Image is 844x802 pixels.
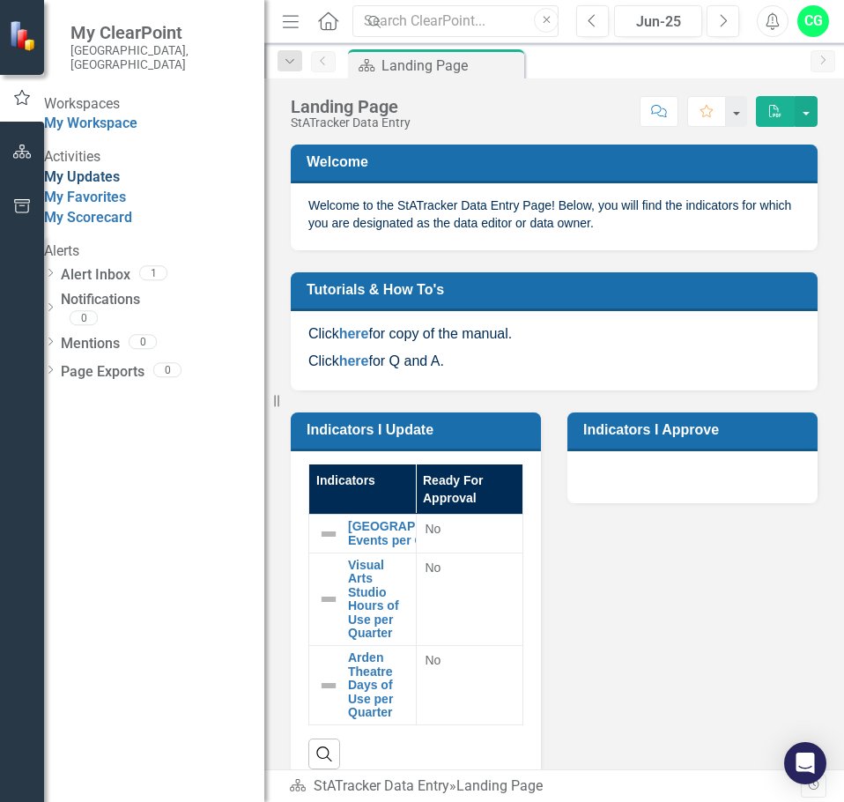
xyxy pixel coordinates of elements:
div: 0 [129,334,157,349]
span: My ClearPoint [70,22,247,43]
img: ClearPoint Strategy [8,19,41,52]
img: Not Defined [318,675,339,696]
a: My Workspace [44,115,137,131]
td: Double-Click to Edit [416,553,523,646]
td: Double-Click to Edit [416,646,523,725]
a: Mentions [61,334,120,354]
td: Double-Click to Edit Right Click for Context Menu [309,515,417,553]
div: » [289,776,801,797]
h3: Welcome [307,153,808,170]
span: No [426,561,441,575]
h3: Indicators I Update [307,421,531,438]
td: Double-Click to Edit Right Click for Context Menu [309,646,417,725]
a: Alert Inbox [61,265,130,286]
button: Jun-25 [614,5,702,37]
a: StATracker Data Entry [314,777,449,794]
div: Alerts [44,241,264,262]
img: Not Defined [318,589,339,610]
div: 0 [70,310,98,325]
a: here [339,353,369,368]
a: Page Exports [61,362,144,382]
a: Visual Arts Studio Hours of Use per Quarter [348,559,407,640]
div: 0 [153,362,181,377]
img: Not Defined [318,524,339,545]
div: Jun-25 [620,11,696,33]
p: Welcome to the StATracker Data Entry Page! Below, you will find the indicators for which you are ... [308,197,800,232]
div: Activities [44,147,264,167]
h3: Tutorials & How To's [307,281,808,298]
h3: Indicators I Approve [583,421,808,438]
div: Landing Page [381,55,520,77]
div: Landing Page [456,777,543,794]
div: Workspaces [44,94,264,115]
div: 1 [139,266,167,281]
div: StATracker Data Entry [291,116,411,130]
a: Notifications [61,290,264,310]
a: My Favorites [44,189,126,205]
td: Double-Click to Edit [416,515,523,553]
a: [GEOGRAPHIC_DATA] Events per Quarter [348,520,480,547]
a: here [339,326,369,341]
td: Double-Click to Edit Right Click for Context Menu [309,553,417,646]
span: Click for Q and A. [308,353,444,368]
a: My Updates [44,168,120,185]
div: Landing Page [291,97,411,116]
a: My Scorecard [44,209,132,226]
input: Search ClearPoint... [352,5,559,38]
span: No [426,653,441,667]
span: Click for copy of the manual. [308,326,512,341]
button: CG [797,5,829,37]
a: Arden Theatre Days of Use per Quarter [348,651,407,719]
small: [GEOGRAPHIC_DATA], [GEOGRAPHIC_DATA] [70,43,247,72]
div: Open Intercom Messenger [784,742,826,784]
span: No [426,522,441,536]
